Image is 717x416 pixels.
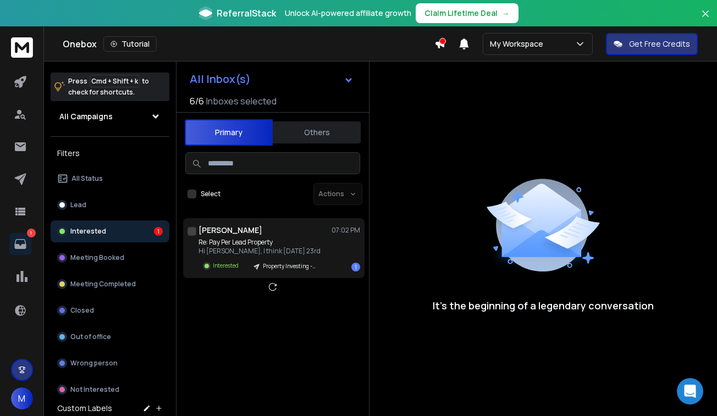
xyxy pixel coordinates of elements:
[285,8,411,19] p: Unlock AI-powered affiliate growth
[51,326,169,348] button: Out of office
[90,75,140,87] span: Cmd + Shift + k
[70,332,111,341] p: Out of office
[263,262,316,270] p: Property Investing - Global
[433,298,654,313] p: It’s the beginning of a legendary conversation
[351,263,360,271] div: 1
[59,111,113,122] h1: All Campaigns
[51,168,169,190] button: All Status
[416,3,519,23] button: Claim Lifetime Deal→
[70,253,124,262] p: Meeting Booked
[606,33,698,55] button: Get Free Credits
[68,76,149,98] p: Press to check for shortcuts.
[206,95,277,108] h3: Inboxes selected
[677,378,703,404] div: Open Intercom Messenger
[11,387,33,409] button: M
[198,247,322,256] p: Hi [PERSON_NAME], I think [DATE] 23rd
[490,38,548,49] p: My Workspace
[273,120,361,145] button: Others
[71,174,103,183] p: All Status
[51,379,169,401] button: Not Interested
[70,385,119,394] p: Not Interested
[185,119,273,146] button: Primary
[198,238,322,247] p: Re: Pay Per Lead Property
[332,226,360,235] p: 07:02 PM
[198,225,262,236] h1: [PERSON_NAME]
[70,227,106,236] p: Interested
[51,352,169,374] button: Wrong person
[9,233,31,255] a: 1
[70,280,136,289] p: Meeting Completed
[51,194,169,216] button: Lead
[698,7,713,33] button: Close banner
[51,146,169,161] h3: Filters
[51,106,169,127] button: All Campaigns
[201,190,220,198] label: Select
[70,359,118,368] p: Wrong person
[181,68,362,90] button: All Inbox(s)
[213,262,239,270] p: Interested
[51,220,169,242] button: Interested1
[51,273,169,295] button: Meeting Completed
[51,247,169,269] button: Meeting Booked
[190,95,204,108] span: 6 / 6
[502,8,510,19] span: →
[51,299,169,321] button: Closed
[629,38,690,49] p: Get Free Credits
[190,74,251,85] h1: All Inbox(s)
[63,36,434,52] div: Onebox
[70,201,86,209] p: Lead
[57,403,112,414] h3: Custom Labels
[27,229,36,237] p: 1
[70,306,94,315] p: Closed
[103,36,157,52] button: Tutorial
[154,227,163,236] div: 1
[217,7,276,20] span: ReferralStack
